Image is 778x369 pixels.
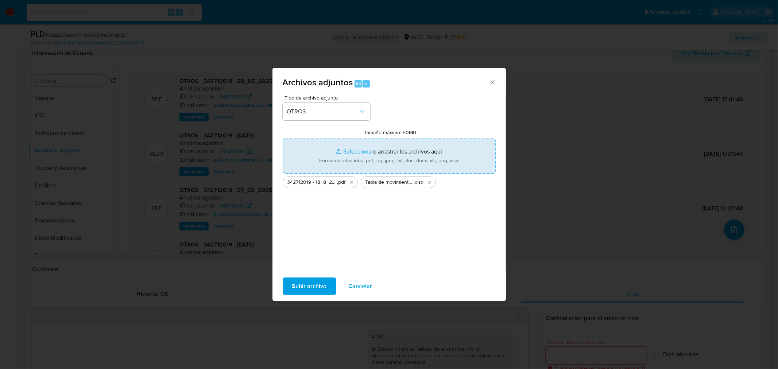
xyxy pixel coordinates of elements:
[364,129,416,136] label: Tamaño máximo: 50MB
[337,179,346,186] span: .pdf
[283,174,496,188] ul: Archivos seleccionados
[349,278,372,294] span: Cancelar
[414,179,424,186] span: .xlsx
[292,278,327,294] span: Subir archivo
[425,178,434,187] button: Eliminar Tabla de movimientos 342712019.xlsx
[365,80,368,87] span: a
[347,178,356,187] button: Eliminar 342712019 - 18_8_2025.pdf
[489,79,496,85] button: Cerrar
[355,80,361,87] span: Alt
[287,179,337,186] span: 342712019 - 18_8_2025
[283,76,353,89] span: Archivos adjuntos
[287,108,359,115] span: OTROS
[365,179,414,186] span: Tabla de movimientos 342712019
[285,95,372,100] span: Tipo de archivo adjunto
[339,277,382,295] button: Cancelar
[283,103,370,120] button: OTROS
[283,277,336,295] button: Subir archivo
